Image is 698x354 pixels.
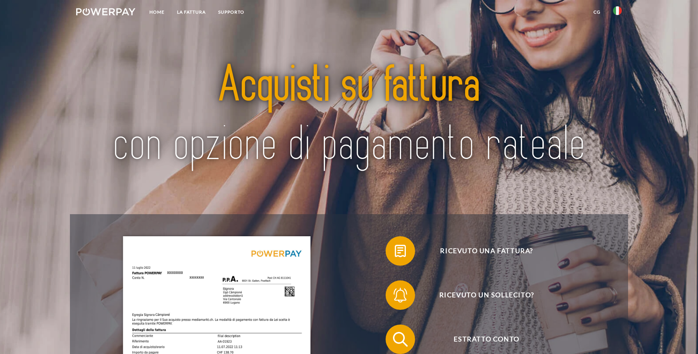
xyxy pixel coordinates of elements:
span: Ricevuto una fattura? [396,236,577,266]
a: Home [143,6,171,19]
img: qb_search.svg [391,330,410,348]
span: Ricevuto un sollecito? [396,280,577,310]
button: Ricevuto un sollecito? [386,280,577,310]
button: Ricevuto una fattura? [386,236,577,266]
img: it [613,6,622,15]
img: title-powerpay_it.svg [103,35,595,196]
img: qb_bill.svg [391,242,410,260]
span: Estratto conto [396,325,577,354]
img: logo-powerpay-white.svg [76,8,135,15]
img: qb_bell.svg [391,286,410,304]
button: Estratto conto [386,325,577,354]
a: LA FATTURA [171,6,212,19]
a: Supporto [212,6,251,19]
a: CG [587,6,607,19]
